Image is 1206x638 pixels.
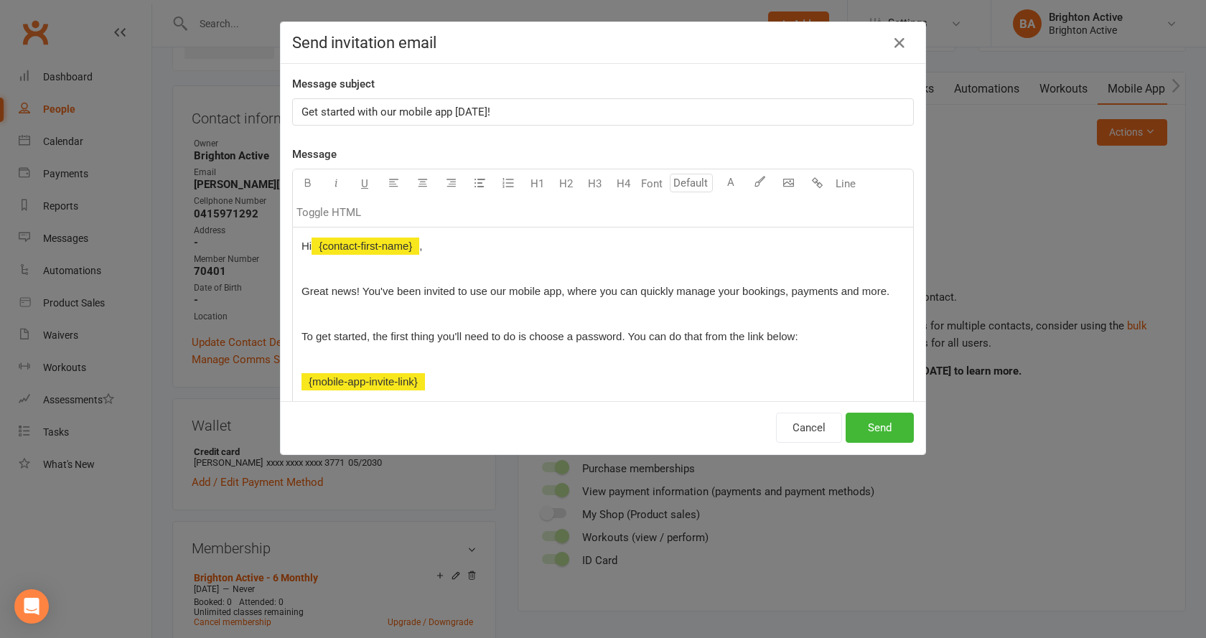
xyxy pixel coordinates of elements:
[361,177,368,190] span: U
[301,330,798,342] span: To get started, the first thing you'll need to do is choose a password. You can do that from the ...
[14,589,49,624] div: Open Intercom Messenger
[637,169,666,198] button: Font
[301,285,889,297] span: Great news! You've been invited to use our mobile app, where you can quickly manage your bookings...
[293,198,365,227] button: Toggle HTML
[551,169,580,198] button: H2
[419,240,422,252] span: ,
[301,105,490,118] span: Get started with our mobile app [DATE]!
[301,240,312,252] span: Hi
[292,34,914,52] h4: Send invitation email
[846,413,914,443] button: Send
[580,169,609,198] button: H3
[523,169,551,198] button: H1
[776,413,842,443] button: Cancel
[831,169,860,198] button: Line
[292,146,337,163] label: Message
[609,169,637,198] button: H4
[292,75,375,93] label: Message subject
[350,169,379,198] button: U
[888,32,911,55] button: Close
[670,174,713,192] input: Default
[716,169,745,198] button: A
